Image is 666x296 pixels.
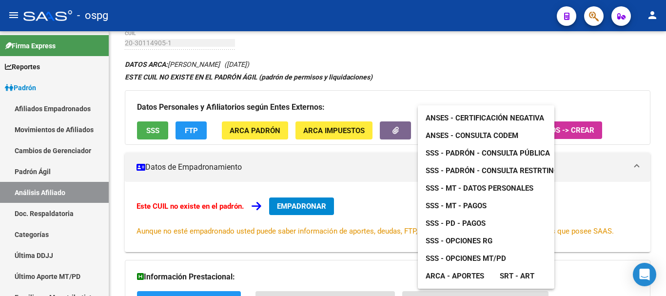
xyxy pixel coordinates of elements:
[418,162,578,179] a: SSS - Padrón - Consulta Restrtingida
[418,267,492,285] a: ARCA - Aportes
[418,250,514,267] a: SSS - Opciones MT/PD
[418,179,541,197] a: SSS - MT - Datos Personales
[418,197,494,215] a: SSS - MT - Pagos
[633,263,656,286] div: Open Intercom Messenger
[426,219,486,228] span: SSS - PD - Pagos
[426,166,570,175] span: SSS - Padrón - Consulta Restrtingida
[418,215,493,232] a: SSS - PD - Pagos
[500,272,534,280] span: SRT - ART
[426,237,492,245] span: SSS - Opciones RG
[426,201,487,210] span: SSS - MT - Pagos
[492,267,542,285] a: SRT - ART
[426,149,550,158] span: SSS - Padrón - Consulta Pública
[418,232,500,250] a: SSS - Opciones RG
[426,114,544,122] span: ANSES - Certificación Negativa
[418,144,558,162] a: SSS - Padrón - Consulta Pública
[418,109,552,127] a: ANSES - Certificación Negativa
[426,131,518,140] span: ANSES - Consulta CODEM
[418,127,526,144] a: ANSES - Consulta CODEM
[426,254,506,263] span: SSS - Opciones MT/PD
[426,272,484,280] span: ARCA - Aportes
[426,184,533,193] span: SSS - MT - Datos Personales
